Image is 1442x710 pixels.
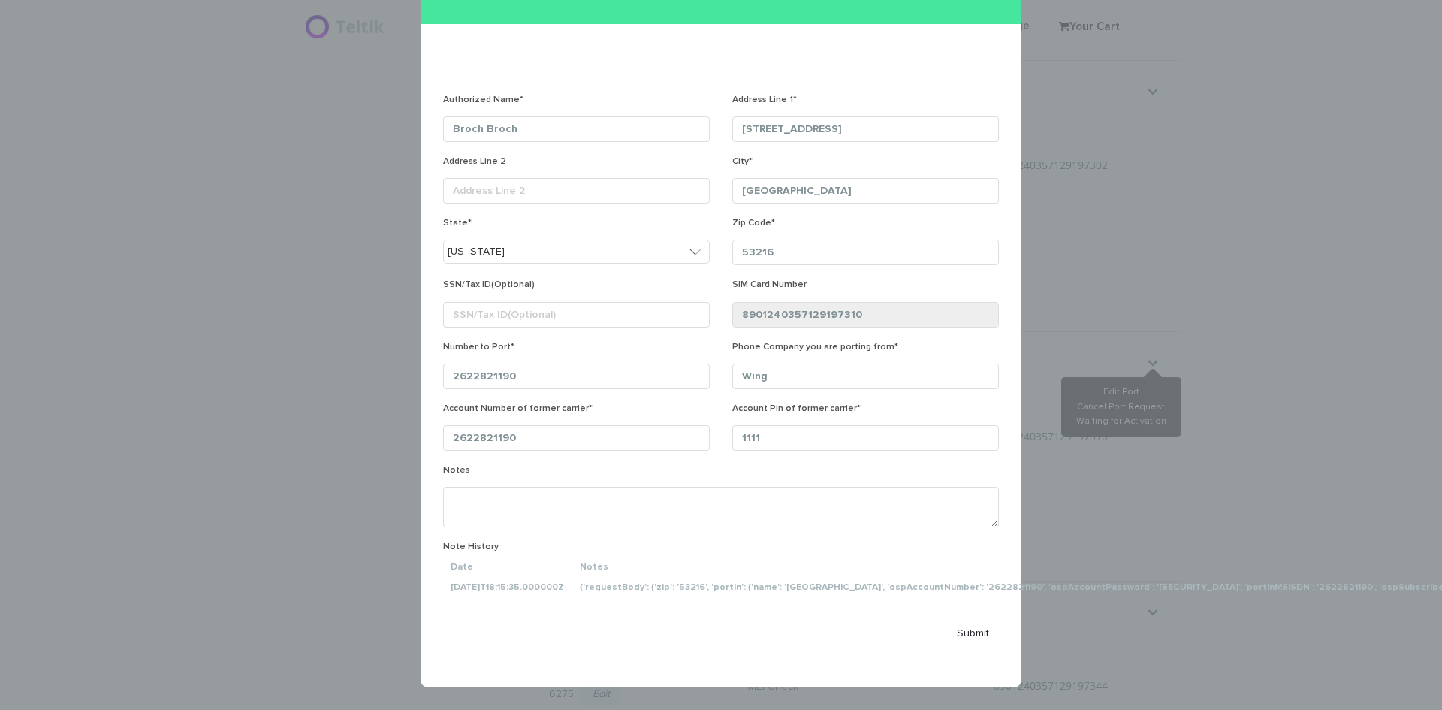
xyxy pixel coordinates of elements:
label: State* [443,217,472,236]
input: SSN/Tax ID(Optional) [443,302,710,328]
label: Account Pin of former carrier* [732,403,861,421]
th: Date [443,557,572,578]
label: City* [732,156,753,174]
input: Authorized Name [443,116,710,142]
label: Authorized Name* [443,94,523,113]
label: Phone Company you are porting from* [732,341,898,360]
input: City [732,178,999,204]
input: SIM Card Number [732,302,999,328]
label: Notes [443,464,470,483]
label: SSN/Tax ID(Optional) [443,279,535,298]
input: Address Line 1 [732,116,999,142]
label: Zip Code* [732,217,775,236]
label: Address Line 1* [732,94,797,113]
label: SIM Card Number [732,279,807,298]
label: Account Number of former carrier* [443,403,593,421]
button: Submit [947,621,999,646]
input: Address Line 2 [443,178,710,204]
label: Address Line 2 [443,156,506,174]
label: Number to Port* [443,341,514,360]
input: Zip [732,240,999,265]
label: Note History [443,541,499,554]
input: Number to Port [443,364,710,389]
th: [DATE]T18:15:35.000000Z [443,578,572,598]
